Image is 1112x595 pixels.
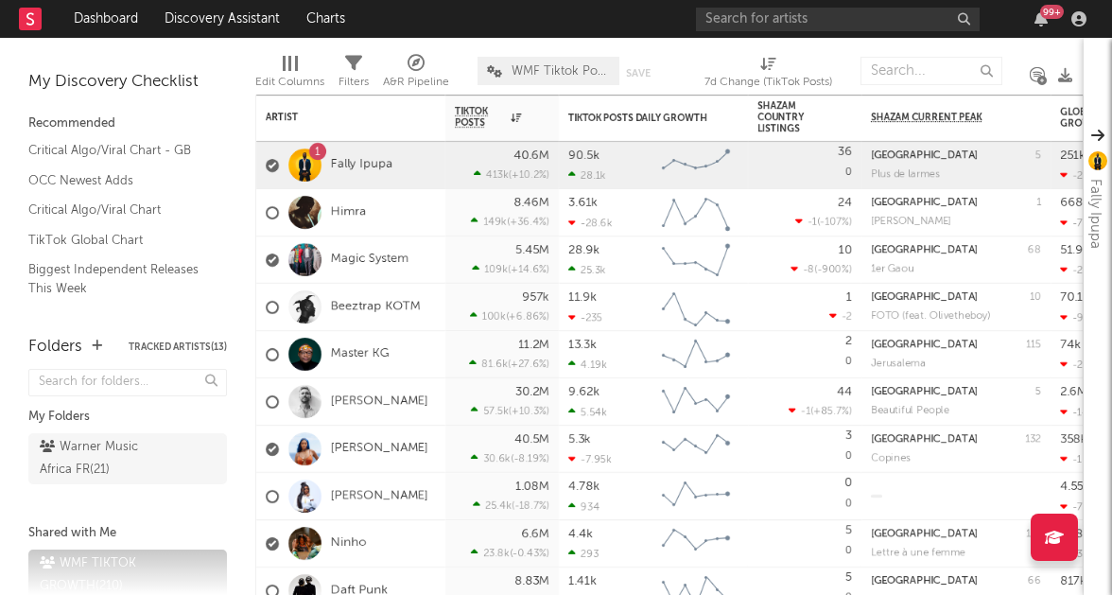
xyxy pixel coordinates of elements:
[331,441,428,457] a: [PERSON_NAME]
[255,71,324,94] div: Edit Columns
[653,473,738,520] svg: Chart title
[331,346,390,362] a: Master KG
[791,263,852,275] div: ( )
[331,204,366,220] a: Himra
[255,47,324,102] div: Edit Columns
[871,112,982,123] span: Shazam Current Peak
[28,522,227,545] div: Shared with Me
[471,547,549,559] div: ( )
[513,149,549,162] div: 40.6M
[1040,5,1064,19] div: 99 +
[266,112,408,123] div: Artist
[1036,197,1041,209] div: 1
[28,200,208,220] a: Critical Algo/Viral Chart
[871,358,926,370] div: Track Name: Jerusalema
[522,291,549,304] div: 957k
[1021,528,1041,540] div: Position
[28,433,227,484] a: Warner Music Africa FR(21)
[817,265,849,275] span: -900 %
[795,216,852,228] div: ( )
[28,336,82,359] div: Folders
[1060,575,1086,587] div: 817k
[331,252,408,268] a: Magic System
[514,501,547,512] span: -18.7 %
[871,575,978,587] div: France
[838,197,852,209] div: 24
[568,433,591,446] div: 5.3k
[568,453,612,465] div: -7.95k
[28,406,227,429] div: My Folders
[483,218,507,228] span: 149k
[513,197,549,209] div: 8.46M
[801,407,810,417] span: -1
[331,394,428,410] a: [PERSON_NAME]
[568,113,710,124] div: TikTok Posts Daily Growth
[1035,149,1041,162] div: 5
[871,405,949,417] div: Track Name: Beautiful People
[511,265,547,275] span: +14.6 %
[474,168,549,181] div: ( )
[521,528,549,540] div: 6.6M
[704,47,832,102] div: 7d Change (TikTok Posts)
[568,217,613,229] div: -28.6k
[568,528,593,540] div: 4.4k
[871,198,978,208] div: [GEOGRAPHIC_DATA]
[871,263,913,275] div: 1er Gaou
[472,263,549,275] div: ( )
[484,265,508,275] span: 109k
[568,548,599,560] div: 293
[757,142,852,188] div: 0
[871,547,965,559] div: Lettre à une femme
[483,549,510,559] span: 23.8k
[871,168,940,181] div: Plus de larmes
[653,142,738,189] svg: Chart title
[1060,386,1087,398] div: 2.6M
[1035,386,1041,398] div: 5
[510,218,547,228] span: +36.4 %
[1034,11,1048,26] button: 99+
[653,331,738,378] svg: Chart title
[845,524,852,536] div: 5
[1060,149,1086,162] div: 251k
[518,339,549,351] div: 11.2M
[844,477,852,489] div: 0
[1025,433,1041,446] div: 132
[513,549,547,559] span: -0.43 %
[1060,197,1089,209] div: 668k
[1060,500,1103,513] div: -7.52k
[568,339,597,351] div: 13.3k
[483,407,509,417] span: 57.5k
[568,359,607,371] div: 4.19k
[1026,339,1041,351] div: 115
[653,426,738,473] svg: Chart title
[513,454,547,464] span: -8.19 %
[1021,339,1041,351] div: Position
[1060,453,1105,465] div: -1.47M
[1060,406,1097,418] div: -14M
[473,499,549,512] div: ( )
[512,407,547,417] span: +10.3 %
[871,547,965,559] div: Track Name: Lettre à une femme
[568,169,606,182] div: 28.1k
[1025,291,1041,304] div: Position
[845,335,852,347] div: 2
[789,405,852,417] div: ( )
[696,8,980,31] input: Search for artists
[511,359,547,370] span: +27.6 %
[653,378,738,426] svg: Chart title
[455,106,506,129] span: TikTok Posts
[871,358,926,370] div: Jerusalema
[871,339,978,351] div: Tunisia
[871,291,978,304] div: Ghana
[871,434,978,445] div: [GEOGRAPHIC_DATA]
[1060,291,1089,304] div: 70.1k
[871,340,978,350] div: [GEOGRAPHIC_DATA]
[1060,169,1101,182] div: -262k
[485,501,512,512] span: 25.4k
[871,263,913,275] div: Track Name: 1er Gaou
[845,571,852,584] div: 5
[871,405,949,417] div: Beautiful People
[568,244,599,256] div: 28.9k
[757,100,824,134] div: Shazam Country Listings
[871,452,911,464] div: Track Name: Copines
